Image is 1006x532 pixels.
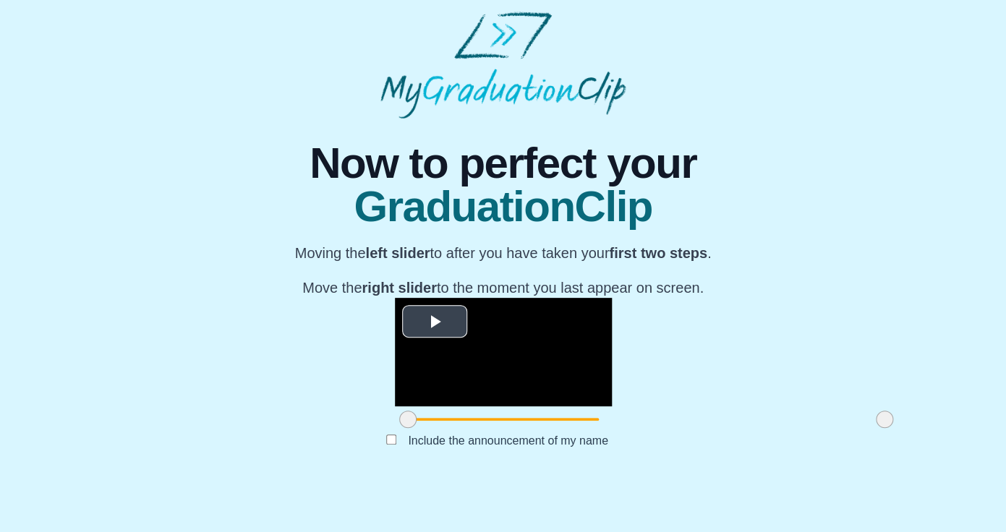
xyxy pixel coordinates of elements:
label: Include the announcement of my name [396,429,620,452]
p: Moving the to after you have taken your . [295,243,712,263]
b: right slider [362,280,436,296]
button: Play Video [402,305,467,338]
b: first two steps [609,245,707,261]
span: Now to perfect your [295,142,712,185]
b: left slider [365,245,430,261]
p: Move the to the moment you last appear on screen. [295,278,712,298]
div: Video Player [395,298,612,406]
img: MyGraduationClip [380,12,626,119]
span: GraduationClip [295,185,712,228]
